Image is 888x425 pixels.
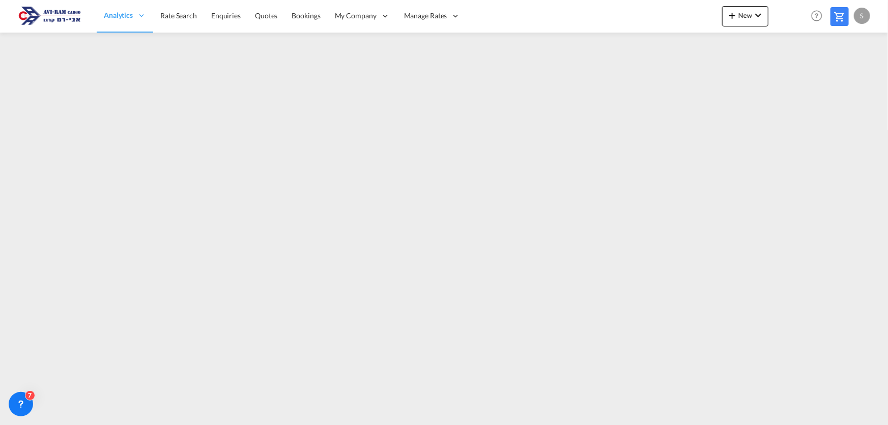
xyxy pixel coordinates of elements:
[292,11,321,20] span: Bookings
[808,7,830,25] div: Help
[726,11,764,19] span: New
[808,7,825,24] span: Help
[854,8,870,24] div: S
[335,11,377,21] span: My Company
[160,11,197,20] span: Rate Search
[255,11,277,20] span: Quotes
[722,6,768,26] button: icon-plus 400-fgNewicon-chevron-down
[726,9,738,21] md-icon: icon-plus 400-fg
[211,11,241,20] span: Enquiries
[104,10,133,20] span: Analytics
[15,5,84,27] img: 166978e0a5f911edb4280f3c7a976193.png
[404,11,447,21] span: Manage Rates
[752,9,764,21] md-icon: icon-chevron-down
